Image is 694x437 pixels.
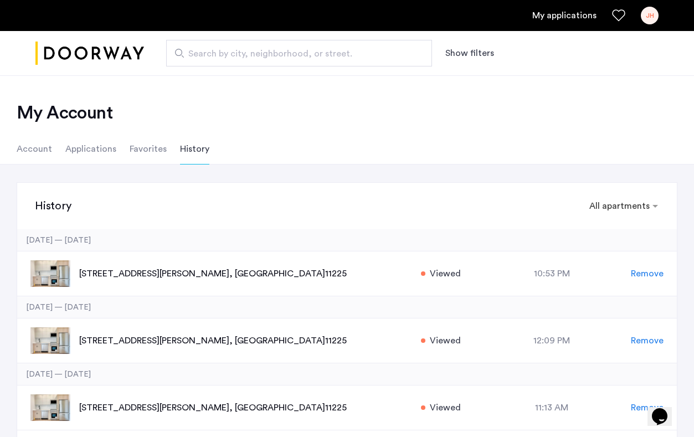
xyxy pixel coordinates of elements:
[229,403,325,412] span: , [GEOGRAPHIC_DATA]
[430,267,461,280] span: Viewed
[631,334,664,347] span: Remove
[430,334,461,347] span: Viewed
[17,229,677,251] div: [DATE] — [DATE]
[166,40,432,66] input: Apartment Search
[180,133,209,164] li: History
[35,33,144,74] a: Cazamio logo
[612,9,625,22] a: Favorites
[631,401,664,414] span: Remove
[472,401,631,414] div: 11:13 AM
[641,7,659,24] div: JH
[445,47,494,60] button: Show or hide filters
[229,269,325,278] span: , [GEOGRAPHIC_DATA]
[17,363,677,385] div: [DATE] — [DATE]
[65,133,116,164] li: Applications
[30,394,70,421] img: apartment
[532,9,597,22] a: My application
[17,102,677,124] h2: My Account
[35,198,71,214] h3: History
[35,33,144,74] img: logo
[30,260,70,287] img: apartment
[130,133,167,164] li: Favorites
[472,334,631,347] div: 12:09 PM
[79,401,409,414] p: [STREET_ADDRESS][PERSON_NAME] 11225
[79,334,409,347] p: [STREET_ADDRESS][PERSON_NAME] 11225
[472,267,631,280] div: 10:53 PM
[30,327,70,354] img: apartment
[79,267,409,280] p: [STREET_ADDRESS][PERSON_NAME] 11225
[17,296,677,318] div: [DATE] — [DATE]
[17,133,52,164] li: Account
[229,336,325,345] span: , [GEOGRAPHIC_DATA]
[430,401,461,414] span: Viewed
[631,267,664,280] span: Remove
[188,47,401,60] span: Search by city, neighborhood, or street.
[647,393,683,426] iframe: chat widget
